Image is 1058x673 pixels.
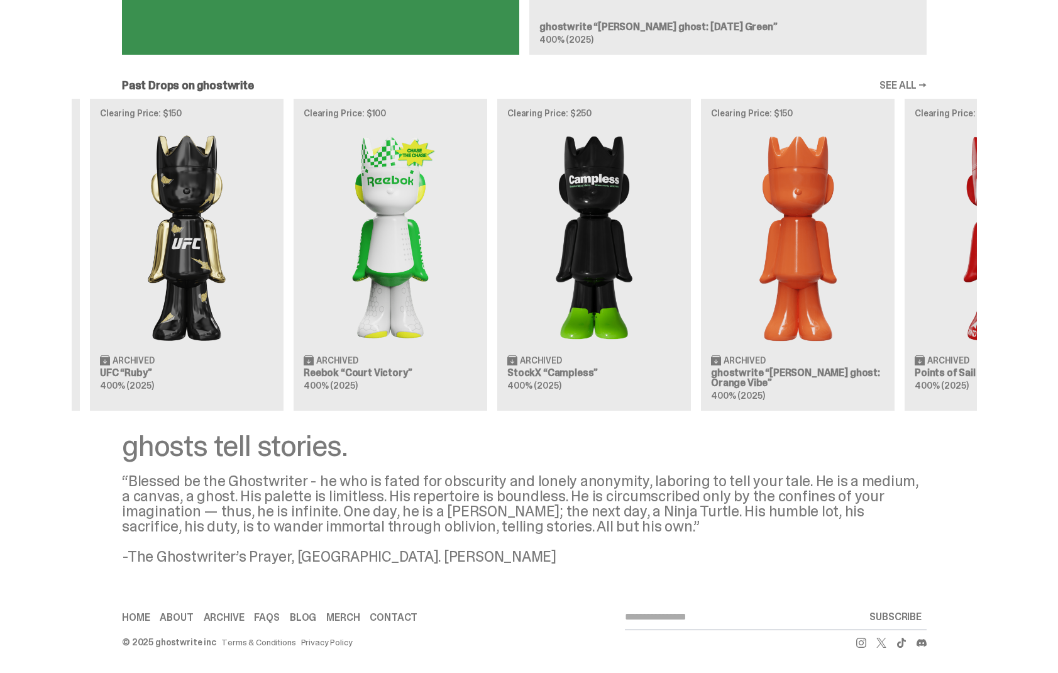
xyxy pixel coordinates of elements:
[701,99,895,411] a: Clearing Price: $150 Schrödinger's ghost: Orange Vibe Archived
[507,380,561,391] span: 400% (2025)
[160,613,193,623] a: About
[539,34,593,45] span: 400% (2025)
[520,356,562,365] span: Archived
[100,128,273,345] img: Ruby
[864,604,927,630] button: SUBSCRIBE
[100,368,273,378] h3: UFC “Ruby”
[316,356,358,365] span: Archived
[724,356,766,365] span: Archived
[304,380,357,391] span: 400% (2025)
[294,99,487,411] a: Clearing Price: $100 Court Victory Archived
[122,474,927,564] div: “Blessed be the Ghostwriter - he who is fated for obscurity and lonely anonymity, laboring to tel...
[507,109,681,118] p: Clearing Price: $250
[915,380,968,391] span: 400% (2025)
[290,613,316,623] a: Blog
[326,613,360,623] a: Merch
[370,613,417,623] a: Contact
[122,431,927,461] div: ghosts tell stories.
[254,613,279,623] a: FAQs
[221,638,295,647] a: Terms & Conditions
[507,128,681,345] img: Campless
[100,380,153,391] span: 400% (2025)
[122,80,254,91] h2: Past Drops on ghostwrite
[122,638,216,647] div: © 2025 ghostwrite inc
[304,128,477,345] img: Court Victory
[507,368,681,378] h3: StockX “Campless”
[711,109,884,118] p: Clearing Price: $150
[879,81,927,91] a: SEE ALL →
[100,109,273,118] p: Clearing Price: $150
[122,613,150,623] a: Home
[304,368,477,378] h3: Reebok “Court Victory”
[301,638,353,647] a: Privacy Policy
[711,128,884,345] img: Schrödinger's ghost: Orange Vibe
[204,613,245,623] a: Archive
[497,99,691,411] a: Clearing Price: $250 Campless Archived
[539,22,917,32] h3: ghostwrite “[PERSON_NAME] ghost: [DATE] Green”
[304,109,477,118] p: Clearing Price: $100
[113,356,155,365] span: Archived
[90,99,284,411] a: Clearing Price: $150 Ruby Archived
[927,356,969,365] span: Archived
[711,368,884,388] h3: ghostwrite “[PERSON_NAME] ghost: Orange Vibe”
[711,390,764,401] span: 400% (2025)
